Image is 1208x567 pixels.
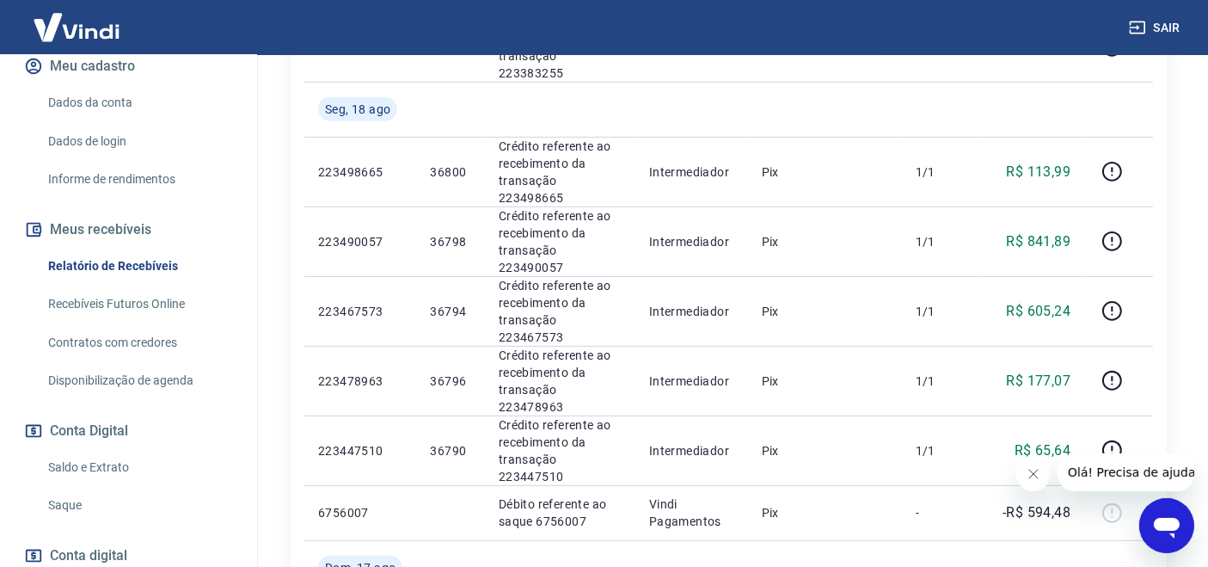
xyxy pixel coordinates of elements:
[916,373,966,390] p: 1/1
[649,442,734,459] p: Intermediador
[21,1,132,53] img: Vindi
[41,162,236,197] a: Informe de rendimentos
[916,504,966,521] p: -
[41,325,236,361] a: Contratos com credores
[499,347,622,416] p: Crédito referente ao recebimento da transação 223478963
[318,303,402,320] p: 223467573
[41,363,236,398] a: Disponibilização de agenda
[762,233,888,250] p: Pix
[762,303,888,320] p: Pix
[649,303,734,320] p: Intermediador
[499,138,622,206] p: Crédito referente ao recebimento da transação 223498665
[1139,498,1194,553] iframe: Botão para abrir a janela de mensagens
[318,233,402,250] p: 223490057
[41,450,236,485] a: Saldo e Extrato
[1016,457,1051,491] iframe: Fechar mensagem
[41,124,236,159] a: Dados de login
[649,233,734,250] p: Intermediador
[649,373,734,390] p: Intermediador
[499,277,622,346] p: Crédito referente ao recebimento da transação 223467573
[325,101,390,118] span: Seg, 18 ago
[318,504,402,521] p: 6756007
[41,287,236,322] a: Recebíveis Futuros Online
[916,303,966,320] p: 1/1
[430,373,470,390] p: 36796
[649,163,734,181] p: Intermediador
[916,163,966,181] p: 1/1
[21,211,236,249] button: Meus recebíveis
[1007,371,1071,391] p: R$ 177,07
[1058,453,1194,491] iframe: Mensagem da empresa
[1125,12,1187,44] button: Sair
[1007,301,1071,322] p: R$ 605,24
[41,488,236,523] a: Saque
[41,249,236,284] a: Relatório de Recebíveis
[762,373,888,390] p: Pix
[318,373,402,390] p: 223478963
[430,442,470,459] p: 36790
[762,504,888,521] p: Pix
[916,442,966,459] p: 1/1
[10,12,144,26] span: Olá! Precisa de ajuda?
[21,412,236,450] button: Conta Digital
[41,85,236,120] a: Dados da conta
[499,496,622,530] p: Débito referente ao saque 6756007
[430,303,470,320] p: 36794
[430,163,470,181] p: 36800
[916,233,966,250] p: 1/1
[499,416,622,485] p: Crédito referente ao recebimento da transação 223447510
[1003,502,1070,523] p: -R$ 594,48
[499,207,622,276] p: Crédito referente ao recebimento da transação 223490057
[649,496,734,530] p: Vindi Pagamentos
[762,163,888,181] p: Pix
[1015,441,1070,461] p: R$ 65,64
[21,47,236,85] button: Meu cadastro
[318,163,402,181] p: 223498665
[430,233,470,250] p: 36798
[318,442,402,459] p: 223447510
[762,442,888,459] p: Pix
[1007,162,1071,182] p: R$ 113,99
[1007,231,1071,252] p: R$ 841,89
